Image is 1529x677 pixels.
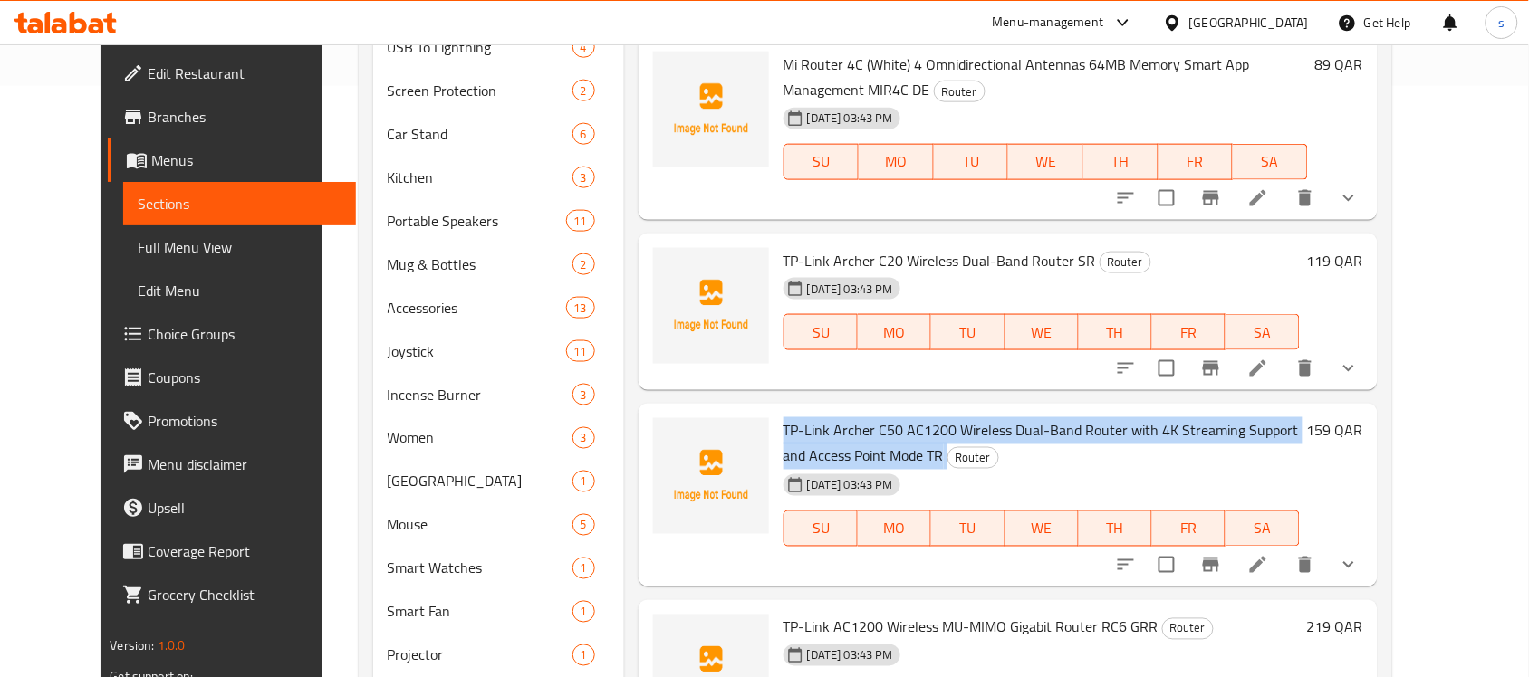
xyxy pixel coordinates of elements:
div: items [572,514,595,536]
a: Promotions [108,399,356,443]
button: SA [1226,314,1299,350]
span: [DATE] 03:43 PM [800,281,900,298]
span: 11 [567,343,594,360]
button: delete [1284,543,1327,586]
span: 5 [573,517,594,534]
button: show more [1327,347,1370,390]
span: FR [1159,319,1218,346]
span: Menu disclaimer [148,453,341,475]
span: SU [792,148,851,175]
span: TP-Link Archer C20 Wireless Dual-Band Router SR [784,247,1096,274]
span: Mouse [388,514,572,536]
div: Mug & Bottles2 [373,243,624,286]
span: TU [938,319,997,346]
button: SU [784,144,859,180]
button: WE [1005,510,1079,547]
h6: 159 QAR [1307,418,1363,443]
span: 3 [573,430,594,447]
a: Menu disclaimer [108,443,356,486]
button: FR [1152,510,1226,547]
span: Mug & Bottles [388,253,572,275]
button: show more [1327,543,1370,586]
button: TU [934,144,1009,180]
span: Select to update [1148,546,1186,584]
div: items [572,80,595,101]
span: TP-Link AC1200 Wireless MU-MIMO Gigabit Router RC6 GRR [784,614,1159,641]
div: Mouse5 [373,503,624,547]
h6: 119 QAR [1307,248,1363,273]
div: items [566,210,595,232]
div: items [572,123,595,145]
div: Router [1162,618,1214,640]
span: MO [866,148,927,175]
span: Version: [110,634,154,657]
div: Router [1100,252,1151,273]
div: Smart Fan1 [373,590,624,634]
span: USB To Lightning [388,36,572,58]
span: 11 [567,213,594,230]
span: WE [1013,319,1072,346]
div: Joystick11 [373,329,624,373]
button: SA [1226,510,1299,547]
button: delete [1284,176,1327,220]
div: Projector1 [373,634,624,677]
span: 3 [573,386,594,404]
span: FR [1159,516,1218,542]
div: items [572,384,595,405]
span: Accessories [388,297,566,319]
h6: 219 QAR [1307,615,1363,640]
span: SU [792,516,851,542]
div: items [566,340,595,362]
div: items [572,471,595,492]
a: Coverage Report [108,529,356,573]
span: [DATE] 03:43 PM [800,647,900,664]
button: TU [931,510,1005,547]
span: Router [1163,618,1213,639]
span: [DATE] 03:43 PM [800,110,900,127]
span: Smart Watches [388,558,572,579]
div: Accessories13 [373,286,624,329]
div: Car Stand6 [373,112,624,156]
button: MO [858,314,931,350]
span: [GEOGRAPHIC_DATA] [388,471,572,492]
a: Branches [108,95,356,138]
span: 1 [573,560,594,577]
div: Smart Fan [388,601,572,623]
button: show more [1327,176,1370,220]
span: Joystick [388,340,566,362]
span: WE [1015,148,1076,175]
span: SA [1233,319,1292,346]
div: USB To Lightning4 [373,25,624,69]
span: 4 [573,39,594,56]
span: Car Stand [388,123,572,145]
button: TH [1079,510,1152,547]
div: items [572,167,595,188]
button: WE [1005,314,1079,350]
span: Grocery Checklist [148,584,341,605]
span: Choice Groups [148,323,341,345]
a: Full Menu View [123,225,356,269]
span: Coupons [148,367,341,388]
button: sort-choices [1104,176,1148,220]
span: Full Menu View [138,236,341,258]
div: Router [947,447,999,469]
button: TU [931,314,1005,350]
a: Edit menu item [1247,358,1269,379]
span: Promotions [148,410,341,432]
span: 1 [573,604,594,621]
span: 1 [573,473,594,491]
div: [GEOGRAPHIC_DATA] [1189,13,1309,33]
button: MO [858,510,931,547]
span: 6 [573,126,594,143]
span: SU [792,319,851,346]
a: Edit menu item [1247,554,1269,576]
div: Women3 [373,416,624,460]
img: Mi Router 4C (White) 4 Omnidirectional Antennas 64MB Memory Smart App Management MIR4C DE [653,52,769,167]
span: TU [941,148,1002,175]
span: Sections [138,193,341,215]
a: Grocery Checklist [108,573,356,616]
